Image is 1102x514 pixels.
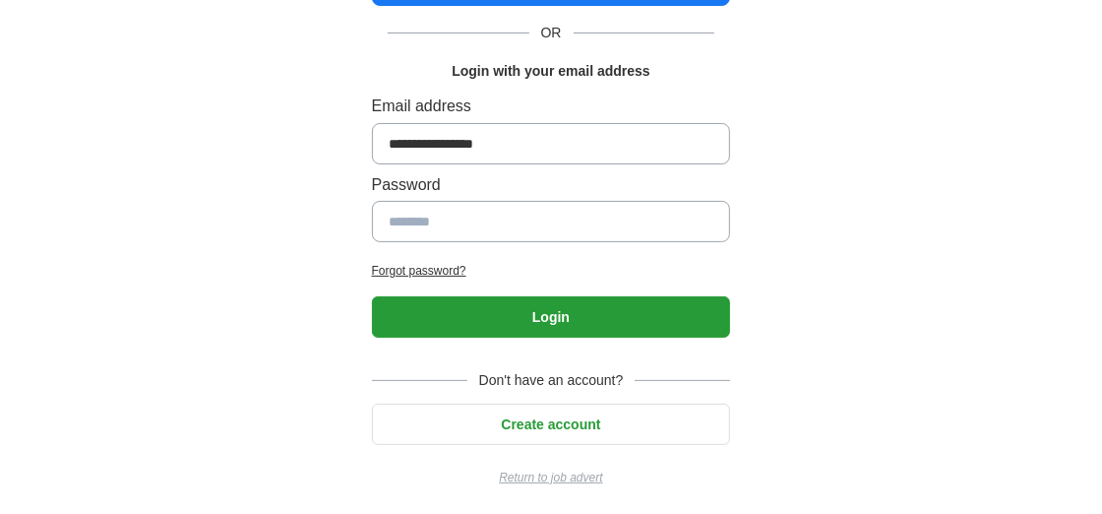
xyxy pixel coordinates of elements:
button: Create account [372,404,731,445]
label: Email address [372,94,731,119]
a: Create account [372,417,731,432]
span: Don't have an account? [467,369,636,391]
h1: Login with your email address [452,60,649,82]
span: OR [529,22,574,43]
a: Return to job advert [372,469,731,487]
a: Forgot password? [372,262,731,281]
label: Password [372,172,731,198]
button: Login [372,296,731,338]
